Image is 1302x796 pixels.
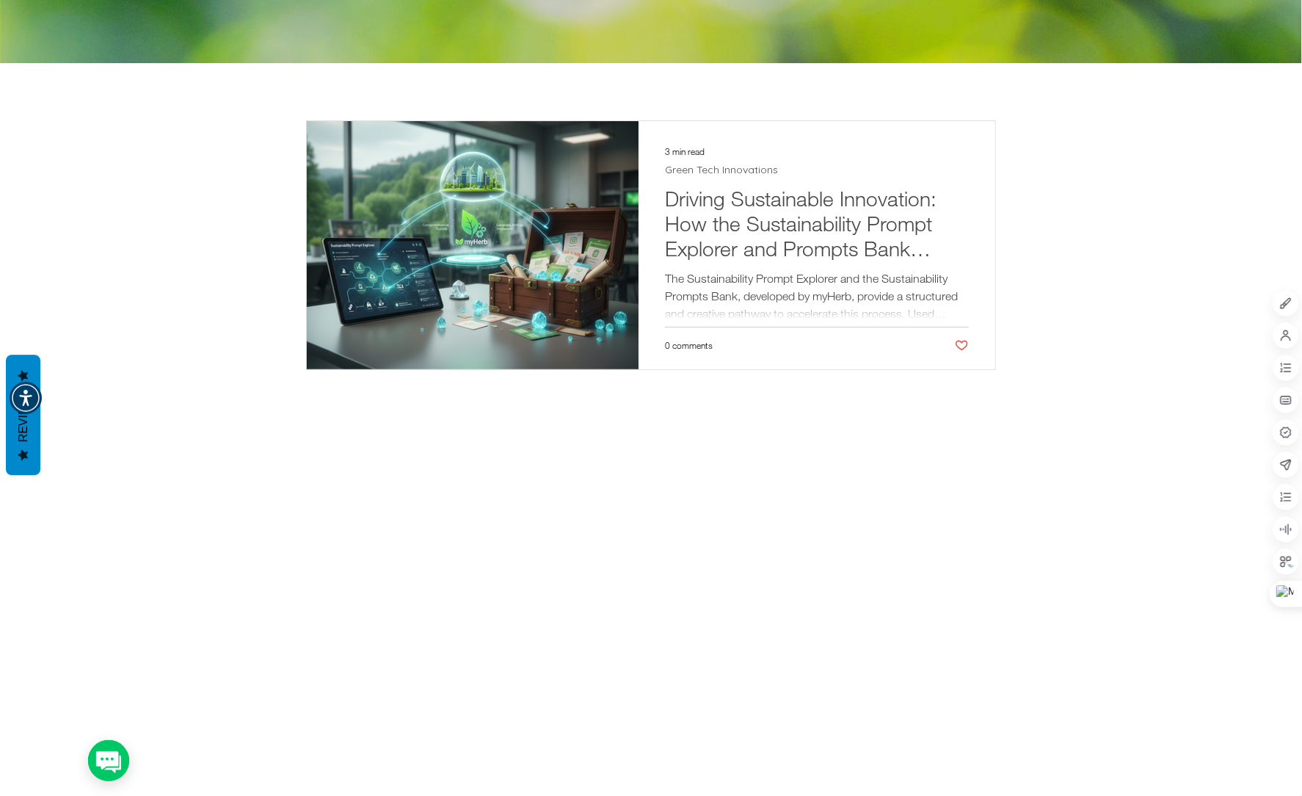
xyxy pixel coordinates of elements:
[665,185,969,269] a: Driving Sustainable Innovation: How the Sustainability Prompt Explorer and Prompts Bank Empower A...
[665,186,969,261] h2: Driving Sustainable Innovation: How the Sustainability Prompt Explorer and Prompts Bank Empower A...
[6,355,40,476] button: Reviews
[1133,733,1302,796] iframe: Wix Chat
[306,120,639,371] img: Sustainability Prompt Explorer and Prompts Bank Empower Action
[665,145,705,157] span: 3 min read
[955,339,969,352] button: Like post
[10,382,42,414] div: Accessibility Menu
[665,164,778,176] a: Green Tech Innovations
[306,120,996,371] div: Post list. Select a post to read.
[665,339,713,351] span: 0 comments
[665,269,969,322] div: The Sustainability Prompt Explorer and the Sustainability Prompts Bank, developed by myHerb, prov...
